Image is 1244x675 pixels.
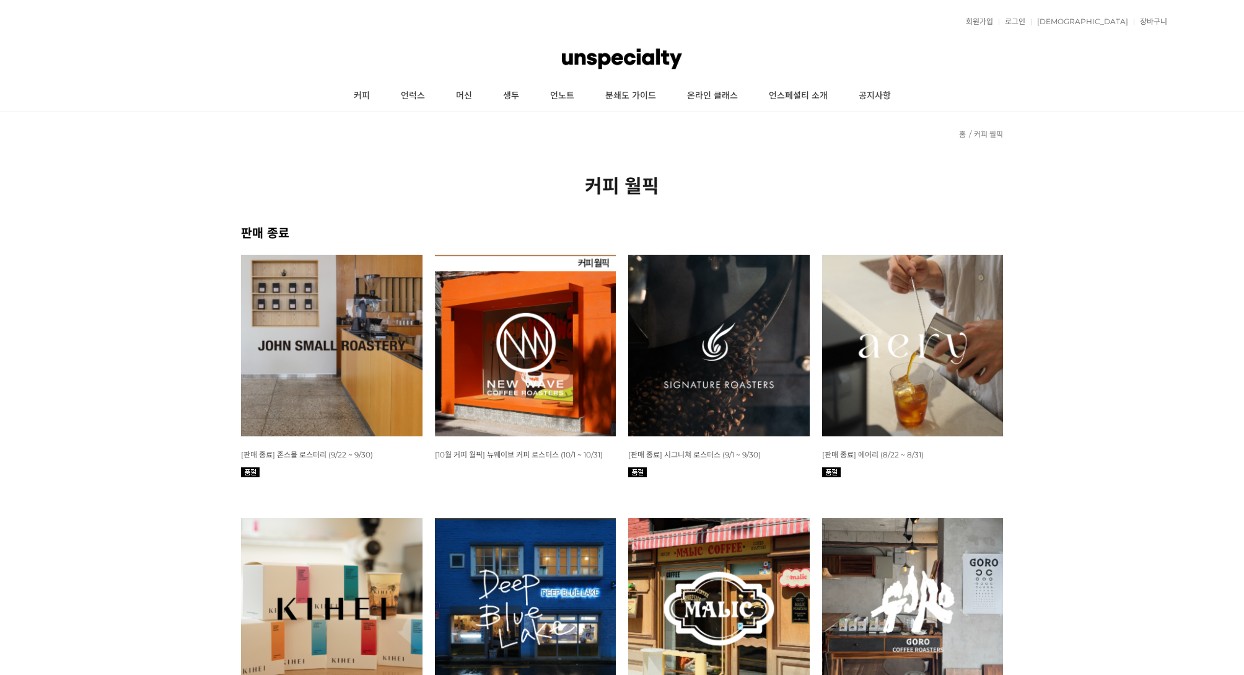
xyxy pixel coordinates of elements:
span: [판매 종료] 시그니쳐 로스터스 (9/1 ~ 9/30) [628,450,761,459]
a: 언노트 [535,81,590,112]
img: 품절 [628,467,647,477]
a: 분쇄도 가이드 [590,81,672,112]
a: 회원가입 [960,18,993,25]
span: [판매 종료] 에어리 (8/22 ~ 8/31) [822,450,924,459]
a: [판매 종료] 에어리 (8/22 ~ 8/31) [822,449,924,459]
a: 언럭스 [385,81,440,112]
a: 홈 [959,130,966,139]
span: [10월 커피 월픽] 뉴웨이브 커피 로스터스 (10/1 ~ 10/31) [435,450,603,459]
a: [DEMOGRAPHIC_DATA] [1031,18,1128,25]
img: 언스페셜티 몰 [562,40,682,77]
img: [10월 커피 월픽] 뉴웨이브 커피 로스터스 (10/1 ~ 10/31) [435,255,616,436]
a: 머신 [440,81,488,112]
h2: 판매 종료 [241,223,1003,241]
a: [10월 커피 월픽] 뉴웨이브 커피 로스터스 (10/1 ~ 10/31) [435,449,603,459]
a: [판매 종료] 존스몰 로스터리 (9/22 ~ 9/30) [241,449,373,459]
img: 품절 [822,467,841,477]
a: 로그인 [999,18,1025,25]
img: [판매 종료] 시그니쳐 로스터스 (9/1 ~ 9/30) [628,255,810,436]
img: 8월 커피 스몰 월픽 에어리 [822,255,1004,436]
img: 품절 [241,467,260,477]
a: 언스페셜티 소개 [753,81,843,112]
h2: 커피 월픽 [241,171,1003,198]
a: 온라인 클래스 [672,81,753,112]
span: [판매 종료] 존스몰 로스터리 (9/22 ~ 9/30) [241,450,373,459]
a: 커피 [338,81,385,112]
a: 생두 [488,81,535,112]
a: 커피 월픽 [974,130,1003,139]
img: [판매 종료] 존스몰 로스터리 (9/22 ~ 9/30) [241,255,423,436]
a: 공지사항 [843,81,906,112]
a: 장바구니 [1134,18,1167,25]
a: [판매 종료] 시그니쳐 로스터스 (9/1 ~ 9/30) [628,449,761,459]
